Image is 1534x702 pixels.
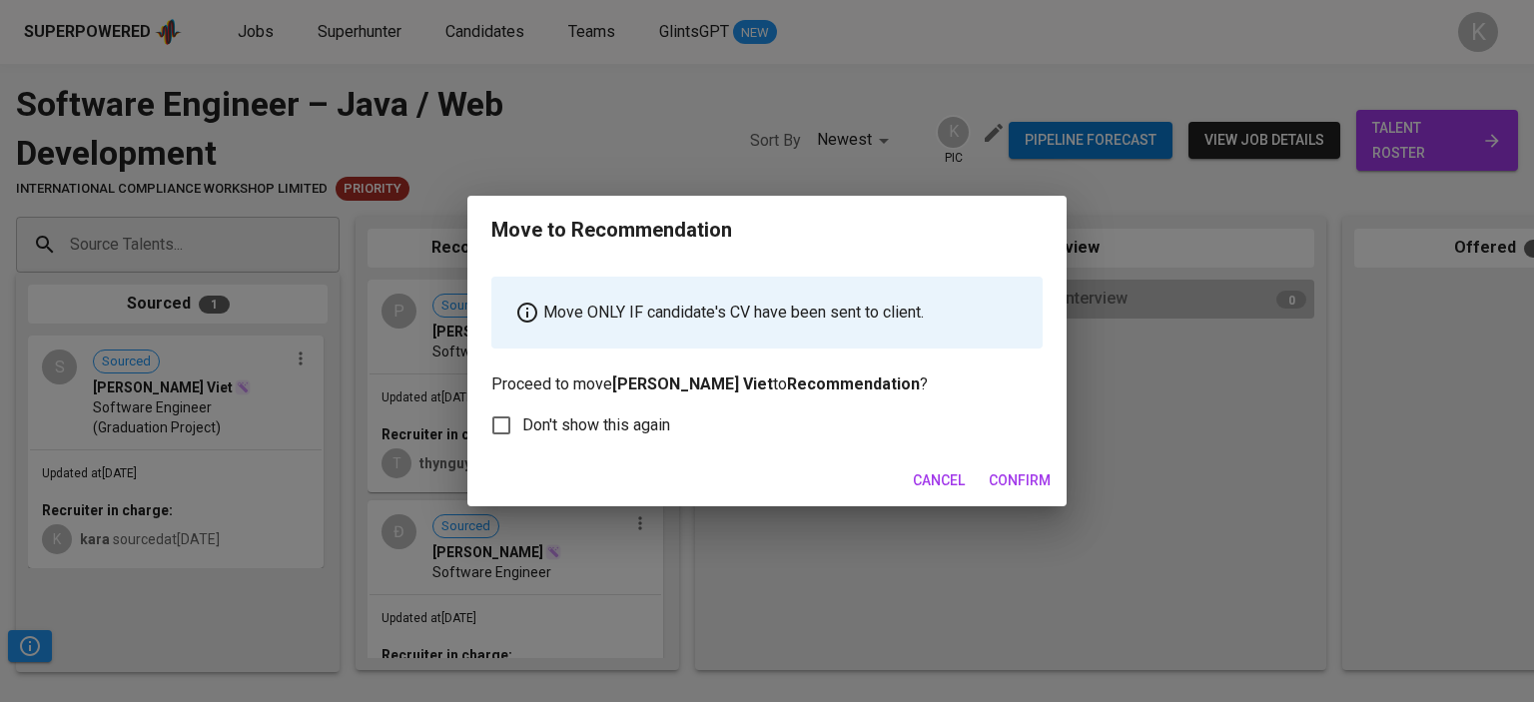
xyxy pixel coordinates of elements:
[905,462,973,499] button: Cancel
[491,277,1043,396] p: Proceed to move to ?
[981,462,1059,499] button: Confirm
[491,277,1043,349] div: Move ONLY IF candidate's CV have been sent to client.
[612,374,773,393] b: [PERSON_NAME] Viet
[491,216,732,245] div: Move to Recommendation
[989,468,1051,493] span: Confirm
[913,468,965,493] span: Cancel
[787,374,920,393] b: Recommendation
[522,413,670,437] span: Don't show this again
